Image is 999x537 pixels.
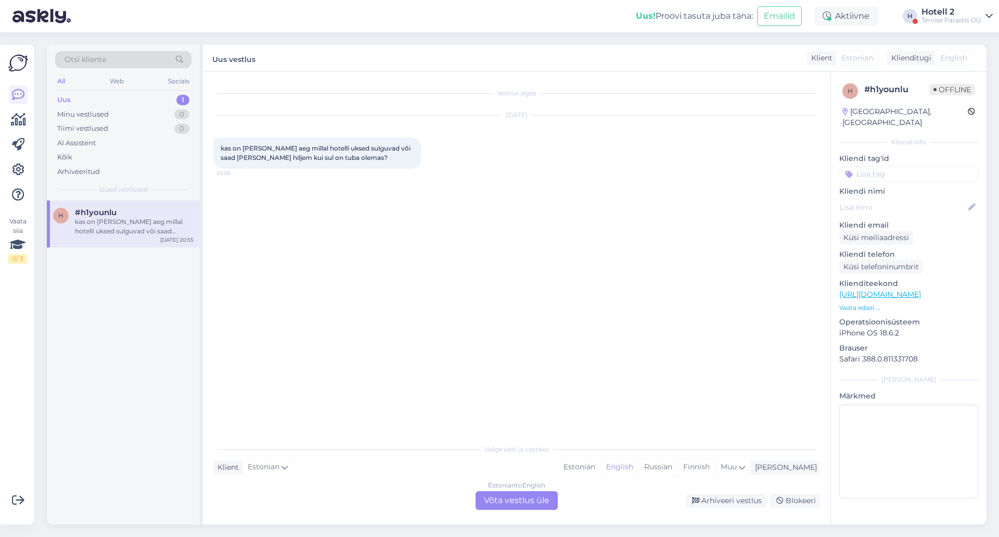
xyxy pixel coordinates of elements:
span: h [848,87,853,95]
div: [PERSON_NAME] [751,462,817,473]
a: [URL][DOMAIN_NAME] [839,290,921,299]
input: Lisa nimi [840,202,966,213]
div: Aktiivne [814,7,878,26]
div: Kõik [57,152,72,163]
span: kas on [PERSON_NAME] aeg millal hotelli uksed sulguvad või saad [PERSON_NAME] hiljem kui sul on t... [221,144,412,161]
div: Klient [213,462,239,473]
div: 0 [174,109,189,120]
div: Valige keel ja vastake [213,445,820,454]
div: Küsi meiliaadressi [839,231,913,245]
div: Tiimi vestlused [57,123,108,134]
span: h [58,211,63,219]
div: Finnish [677,459,715,475]
div: English [600,459,638,475]
p: Kliendi nimi [839,186,978,197]
div: Tervise Paradiis OÜ [921,16,981,24]
span: 20:55 [216,169,255,177]
p: iPhone OS 18.6.2 [839,328,978,339]
div: Estonian to English [488,481,545,490]
div: H [903,9,917,23]
p: Vaata edasi ... [839,303,978,313]
span: Muu [721,462,737,471]
div: Uus [57,95,71,105]
img: Askly Logo [8,53,28,73]
p: Märkmed [839,391,978,402]
span: #h1younlu [75,208,117,217]
span: English [940,53,967,64]
div: Blokeeri [770,494,820,508]
div: Minu vestlused [57,109,109,120]
p: Klienditeekond [839,278,978,289]
div: 0 / 3 [8,254,27,264]
div: Hotell 2 [921,8,981,16]
button: Emailid [757,6,802,26]
span: Offline [929,84,975,95]
div: [DATE] 20:55 [160,236,194,244]
div: Klient [807,53,832,64]
label: Uus vestlus [212,51,255,65]
span: Uued vestlused [99,185,148,194]
div: All [55,74,67,88]
div: AI Assistent [57,138,96,148]
div: 0 [174,123,189,134]
div: Vestlus algas [213,89,820,98]
div: [DATE] [213,110,820,120]
div: Proovi tasuta juba täna: [636,10,753,22]
div: Russian [638,459,677,475]
div: Vaata siia [8,217,27,264]
div: Socials [166,74,191,88]
p: Kliendi tag'id [839,153,978,164]
b: Uus! [636,11,656,21]
p: Kliendi telefon [839,249,978,260]
p: Safari 388.0.811331708 [839,354,978,365]
p: Operatsioonisüsteem [839,317,978,328]
div: Estonian [558,459,600,475]
p: Brauser [839,343,978,354]
div: [GEOGRAPHIC_DATA], [GEOGRAPHIC_DATA] [842,106,968,128]
p: Kliendi email [839,220,978,231]
div: # h1younlu [864,83,929,96]
div: Web [108,74,126,88]
span: Estonian [841,53,873,64]
div: 1 [176,95,189,105]
div: Klienditugi [887,53,931,64]
div: Arhiveeritud [57,167,100,177]
div: [PERSON_NAME] [839,375,978,384]
span: Estonian [248,461,279,473]
div: Küsi telefoninumbrit [839,260,923,274]
div: Kliendi info [839,138,978,147]
input: Lisa tag [839,166,978,182]
a: Hotell 2Tervise Paradiis OÜ [921,8,993,24]
div: Võta vestlus üle [476,491,558,510]
div: kas on [PERSON_NAME] aeg millal hotelli uksed sulguvad või saad [PERSON_NAME] hiljem kui sul on t... [75,217,194,236]
div: Arhiveeri vestlus [686,494,766,508]
span: Otsi kliente [65,54,106,65]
